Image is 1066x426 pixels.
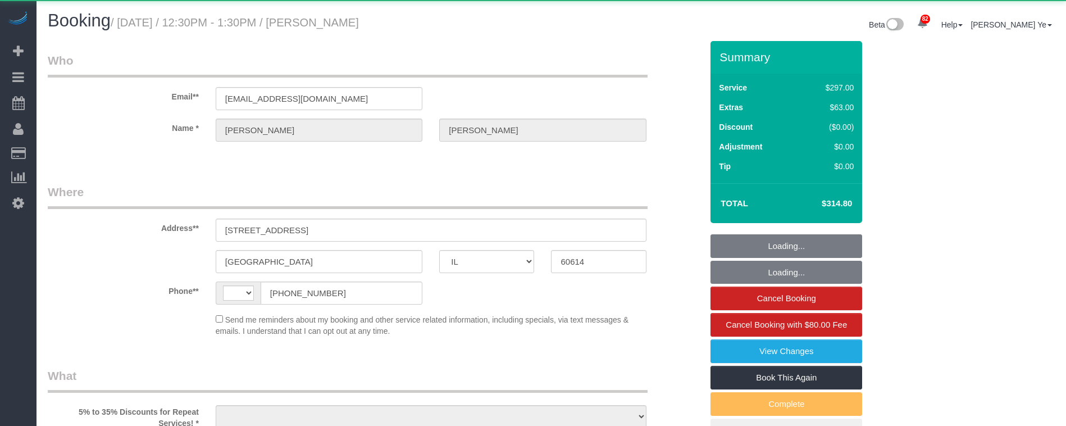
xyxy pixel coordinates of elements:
a: 82 [912,11,933,36]
a: Cancel Booking with $80.00 Fee [710,313,862,337]
h3: Summary [719,51,857,64]
div: $0.00 [802,161,854,172]
strong: Total [721,198,748,208]
span: Send me reminders about my booking and other service related information, including specials, via... [216,315,628,336]
input: Zip Code** [551,250,646,273]
h4: $314.80 [788,199,852,209]
input: First Name** [216,119,422,142]
a: View Changes [710,339,862,363]
label: Tip [719,161,731,172]
div: ($0.00) [802,121,854,133]
div: $297.00 [802,82,854,93]
img: New interface [885,18,904,33]
legend: Who [48,52,648,78]
div: $0.00 [802,141,854,152]
a: [PERSON_NAME] Ye [971,20,1052,29]
label: Discount [719,121,753,133]
a: Beta [869,20,904,29]
img: Automaid Logo [7,11,29,27]
a: Help [941,20,963,29]
span: 82 [921,15,930,24]
input: Last Name* [439,119,646,142]
label: Extras [719,102,743,113]
label: Name * [39,119,207,134]
a: Book This Again [710,366,862,389]
a: Cancel Booking [710,287,862,310]
div: $63.00 [802,102,854,113]
label: Service [719,82,747,93]
span: Cancel Booking with $80.00 Fee [726,320,847,329]
label: Adjustment [719,141,762,152]
legend: Where [48,184,648,209]
span: Booking [48,11,111,30]
legend: What [48,368,648,393]
small: / [DATE] / 12:30PM - 1:30PM / [PERSON_NAME] [111,16,359,29]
